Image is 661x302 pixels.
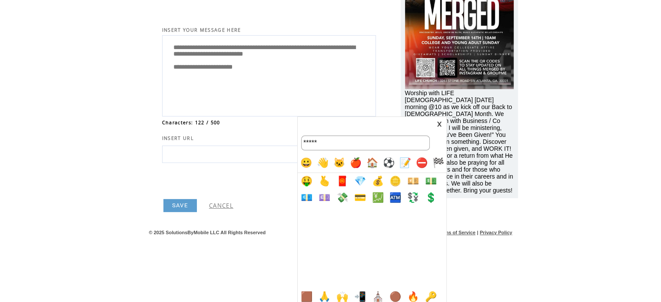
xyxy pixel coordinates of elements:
[163,199,197,212] a: SAVE
[149,230,266,235] span: © 2025 SolutionsByMobile LLC All Rights Reserved
[437,230,475,235] a: Terms of Service
[480,230,512,235] a: Privacy Policy
[209,202,233,209] a: CANCEL
[477,230,478,235] span: |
